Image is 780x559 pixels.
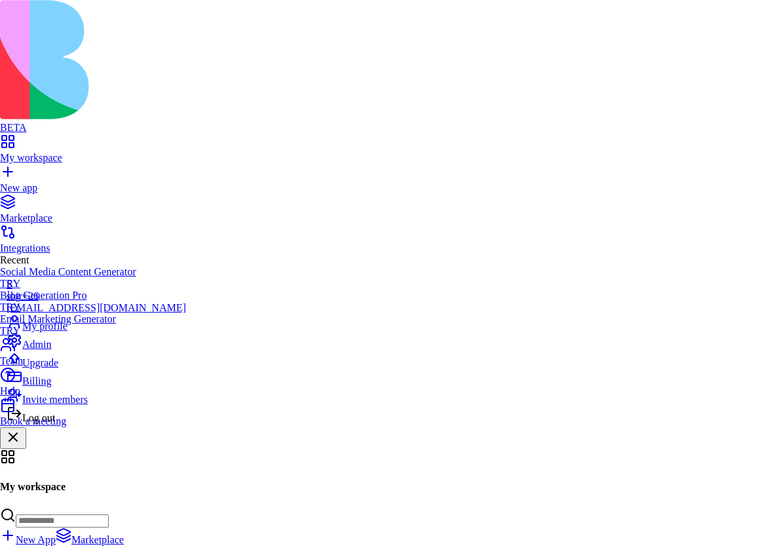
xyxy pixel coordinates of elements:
[22,339,51,350] span: Admin
[7,351,186,369] a: Upgrade
[7,302,186,314] div: [EMAIL_ADDRESS][DOMAIN_NAME]
[22,412,55,423] span: Log out
[7,279,186,314] a: Sshir+26[EMAIL_ADDRESS][DOMAIN_NAME]
[7,387,186,406] a: Invite members
[7,279,12,290] span: S
[7,314,186,332] a: My profile
[7,369,186,387] a: Billing
[7,290,186,302] div: shir+26
[7,332,186,351] a: Admin
[22,357,58,368] span: Upgrade
[22,320,68,332] span: My profile
[22,376,51,387] span: Billing
[22,394,88,405] span: Invite members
